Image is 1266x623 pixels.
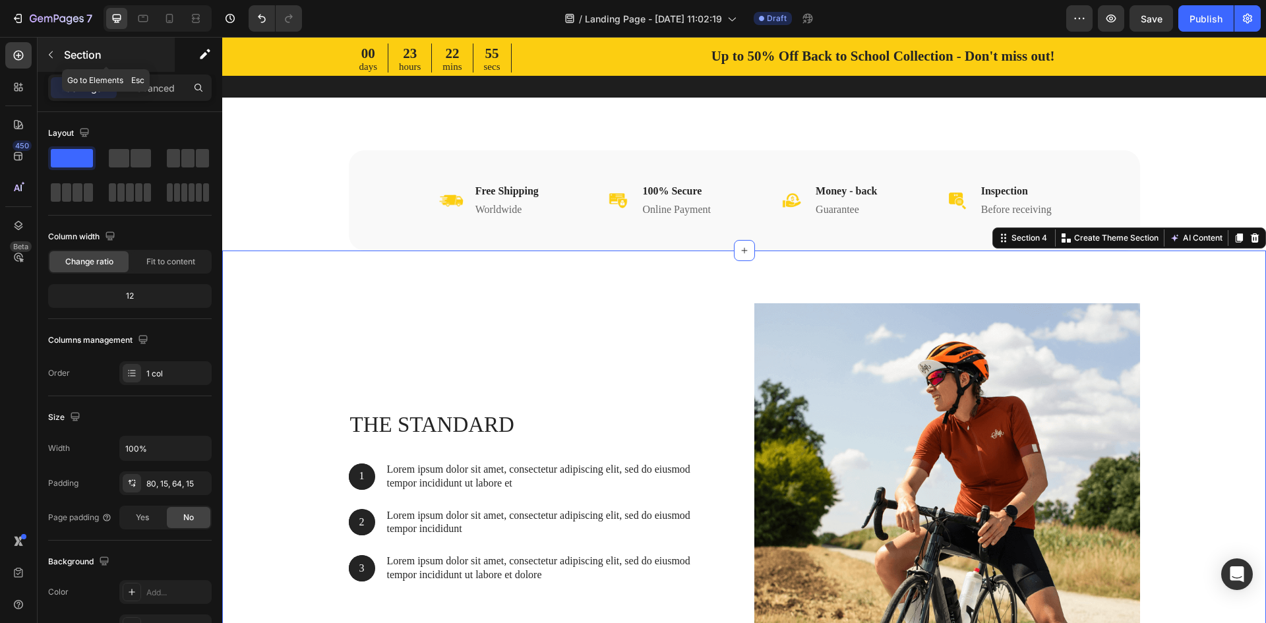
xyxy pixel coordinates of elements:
[127,472,153,498] div: Background Image
[165,426,479,454] p: Lorem ipsum dolor sit amet, consectetur adipiscing elit, sed do eiusmod tempor incididunt ut labo...
[51,287,209,305] div: 12
[1190,12,1222,26] div: Publish
[48,332,151,349] div: Columns management
[48,367,70,379] div: Order
[146,256,195,268] span: Fit to content
[593,165,655,181] p: Guarantee
[5,5,98,32] button: 7
[48,228,118,246] div: Column width
[128,525,152,539] p: 3
[165,518,479,545] p: Lorem ipsum dolor sit amet, consectetur adipiscing elit, sed do eiusmod tempor incididunt ut labo...
[1178,5,1234,32] button: Publish
[48,409,83,427] div: Size
[253,165,316,181] p: Worldwide
[557,152,582,176] img: Alt Image
[384,152,408,176] img: Alt Image
[183,512,194,523] span: No
[253,146,316,162] p: Free Shipping
[767,13,787,24] span: Draft
[65,256,113,268] span: Change ratio
[86,11,92,26] p: 7
[128,479,152,492] p: 2
[130,81,175,95] p: Advanced
[48,512,112,523] div: Page padding
[945,193,1003,209] button: AI Content
[48,125,92,142] div: Layout
[48,586,69,598] div: Color
[65,81,102,95] p: Settings
[48,553,112,571] div: Background
[852,195,936,207] p: Create Theme Section
[136,512,149,523] span: Yes
[249,5,302,32] div: Undo/Redo
[127,518,153,545] div: Background Image
[120,436,211,460] input: Auto
[165,472,479,500] p: Lorem ipsum dolor sit amet, consectetur adipiscing elit, sed do eiusmod tempor incididunt
[593,146,655,162] p: Money - back
[585,12,722,26] span: Landing Page - [DATE] 11:02:19
[128,432,152,446] p: 1
[1130,5,1173,32] button: Save
[1141,13,1162,24] span: Save
[420,165,489,181] p: Online Payment
[579,12,582,26] span: /
[64,47,172,63] p: Section
[127,427,153,453] div: Background Image
[48,442,70,454] div: Width
[48,477,78,489] div: Padding
[127,372,481,403] h2: The standard
[146,478,208,490] div: 80, 15, 64, 15
[222,37,1266,623] iframe: Design area
[787,195,828,207] div: Section 4
[759,165,829,181] p: Before receiving
[10,241,32,252] div: Beta
[13,140,32,151] div: 450
[420,146,489,162] p: 100% Secure
[146,368,208,380] div: 1 col
[146,587,208,599] div: Add...
[1221,558,1253,590] div: Open Intercom Messenger
[759,146,829,162] p: Inspection
[723,152,747,176] img: Alt Image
